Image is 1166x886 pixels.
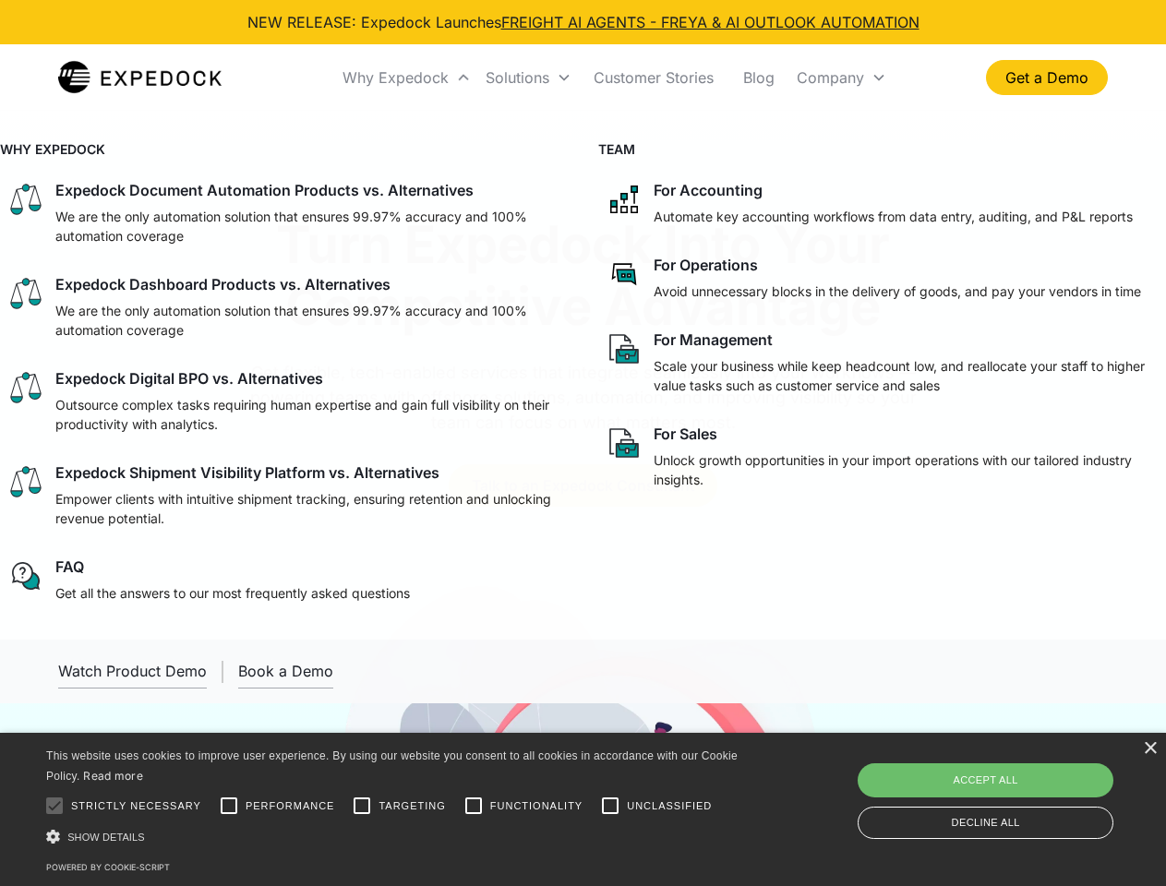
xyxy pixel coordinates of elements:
iframe: Chat Widget [859,687,1166,886]
a: home [58,59,222,96]
div: NEW RELEASE: Expedock Launches [247,11,920,33]
img: Expedock Logo [58,59,222,96]
span: Show details [67,832,145,843]
a: open lightbox [58,654,207,688]
span: Unclassified [627,798,712,814]
span: Targeting [379,798,445,814]
a: Book a Demo [238,654,333,688]
span: Strictly necessary [71,798,201,814]
a: Customer Stories [579,46,728,109]
div: Book a Demo [238,662,333,680]
div: Solutions [486,68,549,87]
div: Why Expedock [335,46,478,109]
span: Functionality [490,798,583,814]
div: Watch Product Demo [58,662,207,680]
div: Company [789,46,894,109]
a: Powered by cookie-script [46,862,170,872]
a: Read more [83,769,143,783]
a: Blog [728,46,789,109]
span: Performance [246,798,335,814]
div: Show details [46,827,744,846]
div: Why Expedock [343,68,449,87]
div: Company [797,68,864,87]
a: Get a Demo [986,60,1108,95]
a: FREIGHT AI AGENTS - FREYA & AI OUTLOOK AUTOMATION [501,13,920,31]
span: This website uses cookies to improve user experience. By using our website you consent to all coo... [46,749,738,784]
div: Solutions [478,46,579,109]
